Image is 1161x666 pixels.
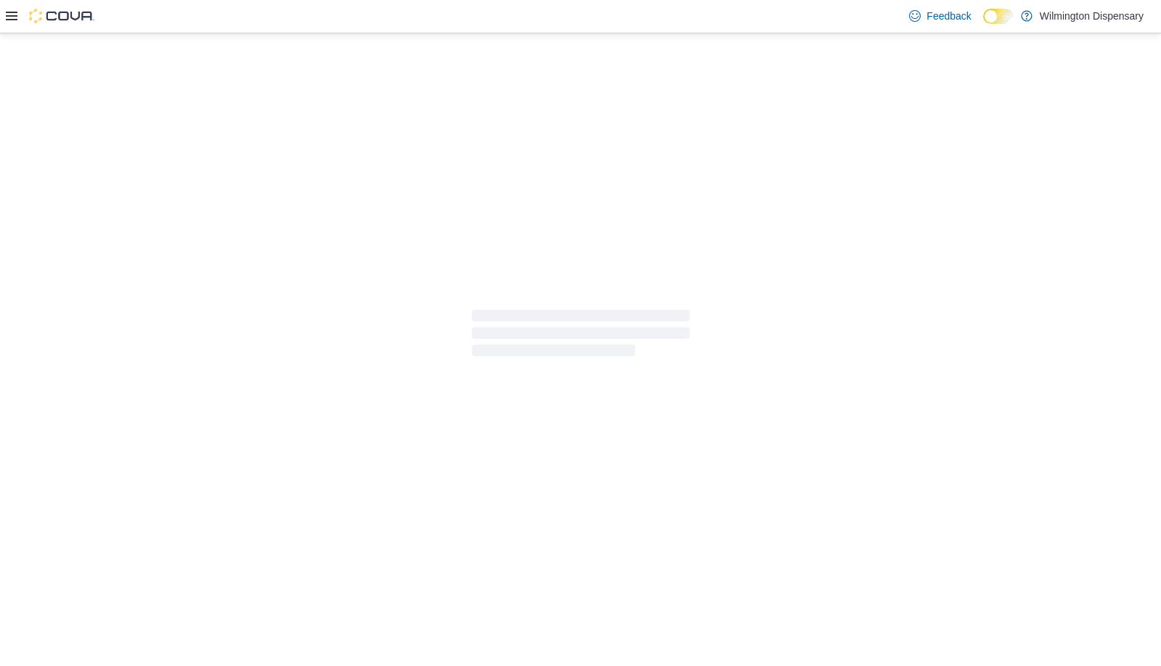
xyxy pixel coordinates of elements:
a: Feedback [903,1,977,30]
p: Wilmington Dispensary [1040,7,1144,25]
span: Feedback [926,9,971,23]
span: Loading [472,313,690,359]
span: Dark Mode [983,24,984,25]
img: Cova [29,9,94,23]
input: Dark Mode [983,9,1014,24]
